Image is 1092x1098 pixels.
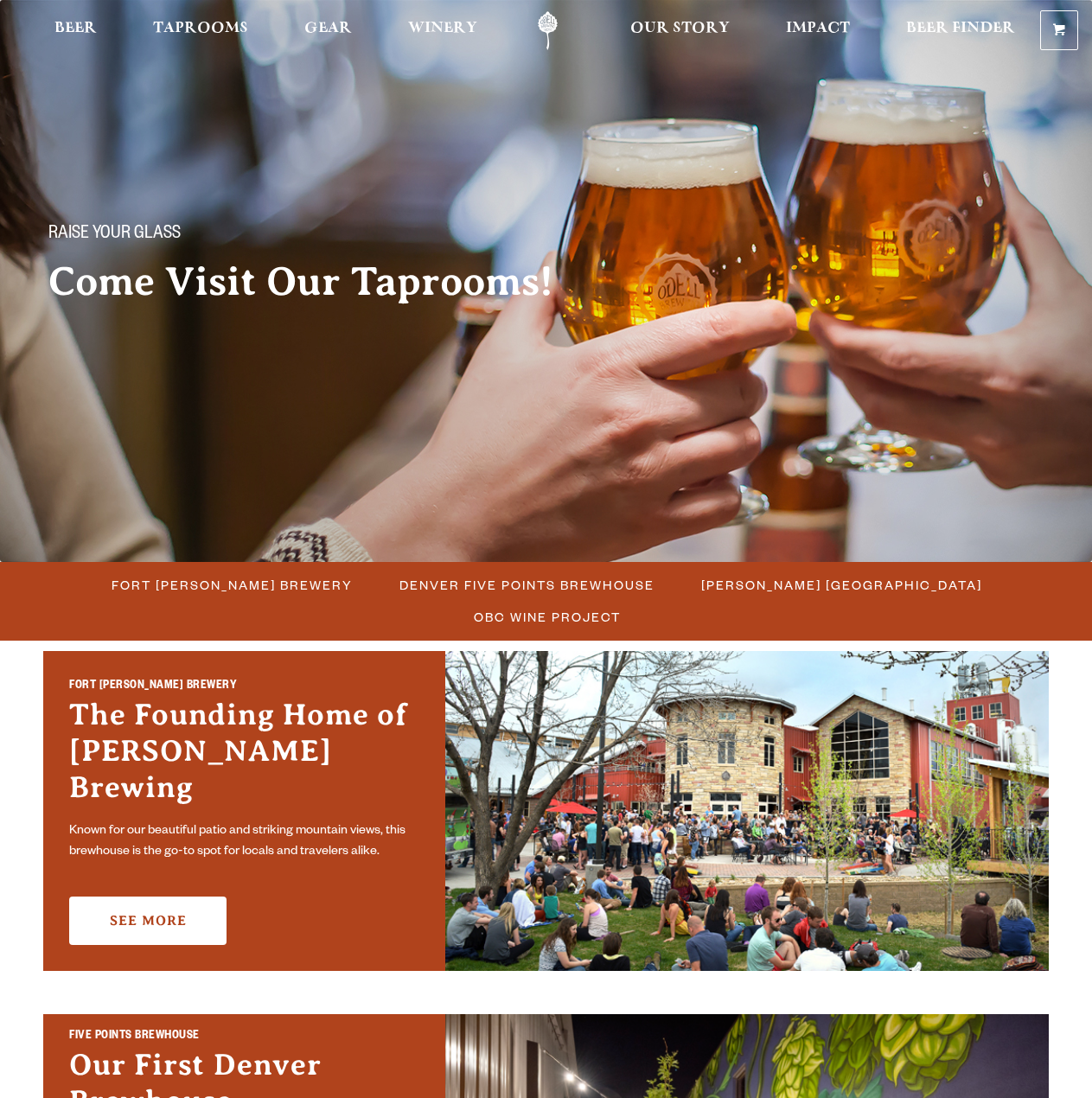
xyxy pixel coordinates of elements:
[304,22,352,35] span: Gear
[48,224,181,246] span: Raise your glass
[775,11,861,50] a: Impact
[389,572,663,597] a: Denver Five Points Brewhouse
[399,572,655,597] span: Denver Five Points Brewhouse
[463,604,629,629] a: OBC Wine Project
[691,572,991,597] a: [PERSON_NAME] [GEOGRAPHIC_DATA]
[69,697,419,814] h3: The Founding Home of [PERSON_NAME] Brewing
[69,678,419,698] h2: Fort [PERSON_NAME] Brewery
[474,604,621,629] span: OBC Wine Project
[48,260,588,303] h2: Come Visit Our Taprooms!
[54,22,97,35] span: Beer
[895,11,1026,50] a: Beer Finder
[142,11,259,50] a: Taprooms
[701,572,982,597] span: [PERSON_NAME] [GEOGRAPHIC_DATA]
[619,11,741,50] a: Our Story
[786,22,850,35] span: Impact
[112,572,353,597] span: Fort [PERSON_NAME] Brewery
[408,22,477,35] span: Winery
[153,22,248,35] span: Taprooms
[397,11,489,50] a: Winery
[630,22,730,35] span: Our Story
[69,897,227,945] a: See More
[101,572,361,597] a: Fort [PERSON_NAME] Brewery
[293,11,363,50] a: Gear
[445,651,1049,971] img: Fort Collins Brewery & Taproom'
[906,22,1015,35] span: Beer Finder
[515,11,580,50] a: Odell Home
[69,821,419,863] p: Known for our beautiful patio and striking mountain views, this brewhouse is the go-to spot for l...
[43,11,108,50] a: Beer
[69,1028,419,1048] h2: Five Points Brewhouse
